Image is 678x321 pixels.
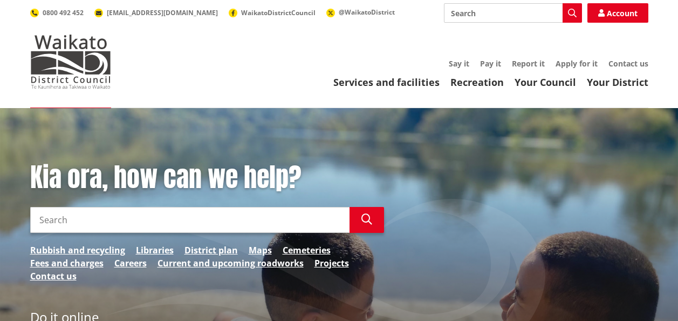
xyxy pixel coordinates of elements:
[314,257,349,270] a: Projects
[444,3,582,23] input: Search input
[30,270,77,283] a: Contact us
[450,76,504,89] a: Recreation
[515,76,576,89] a: Your Council
[30,244,125,257] a: Rubbish and recycling
[241,8,316,17] span: WaikatoDistrictCouncil
[249,244,272,257] a: Maps
[480,58,501,69] a: Pay it
[157,257,304,270] a: Current and upcoming roadworks
[587,76,648,89] a: Your District
[136,244,174,257] a: Libraries
[107,8,218,17] span: [EMAIL_ADDRESS][DOMAIN_NAME]
[449,58,469,69] a: Say it
[339,8,395,17] span: @WaikatoDistrict
[333,76,440,89] a: Services and facilities
[587,3,648,23] a: Account
[30,207,350,233] input: Search input
[114,257,147,270] a: Careers
[94,8,218,17] a: [EMAIL_ADDRESS][DOMAIN_NAME]
[30,35,111,89] img: Waikato District Council - Te Kaunihera aa Takiwaa o Waikato
[30,162,384,193] h1: Kia ora, how can we help?
[43,8,84,17] span: 0800 492 452
[283,244,331,257] a: Cemeteries
[30,8,84,17] a: 0800 492 452
[556,58,598,69] a: Apply for it
[608,58,648,69] a: Contact us
[512,58,545,69] a: Report it
[229,8,316,17] a: WaikatoDistrictCouncil
[184,244,238,257] a: District plan
[326,8,395,17] a: @WaikatoDistrict
[30,257,104,270] a: Fees and charges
